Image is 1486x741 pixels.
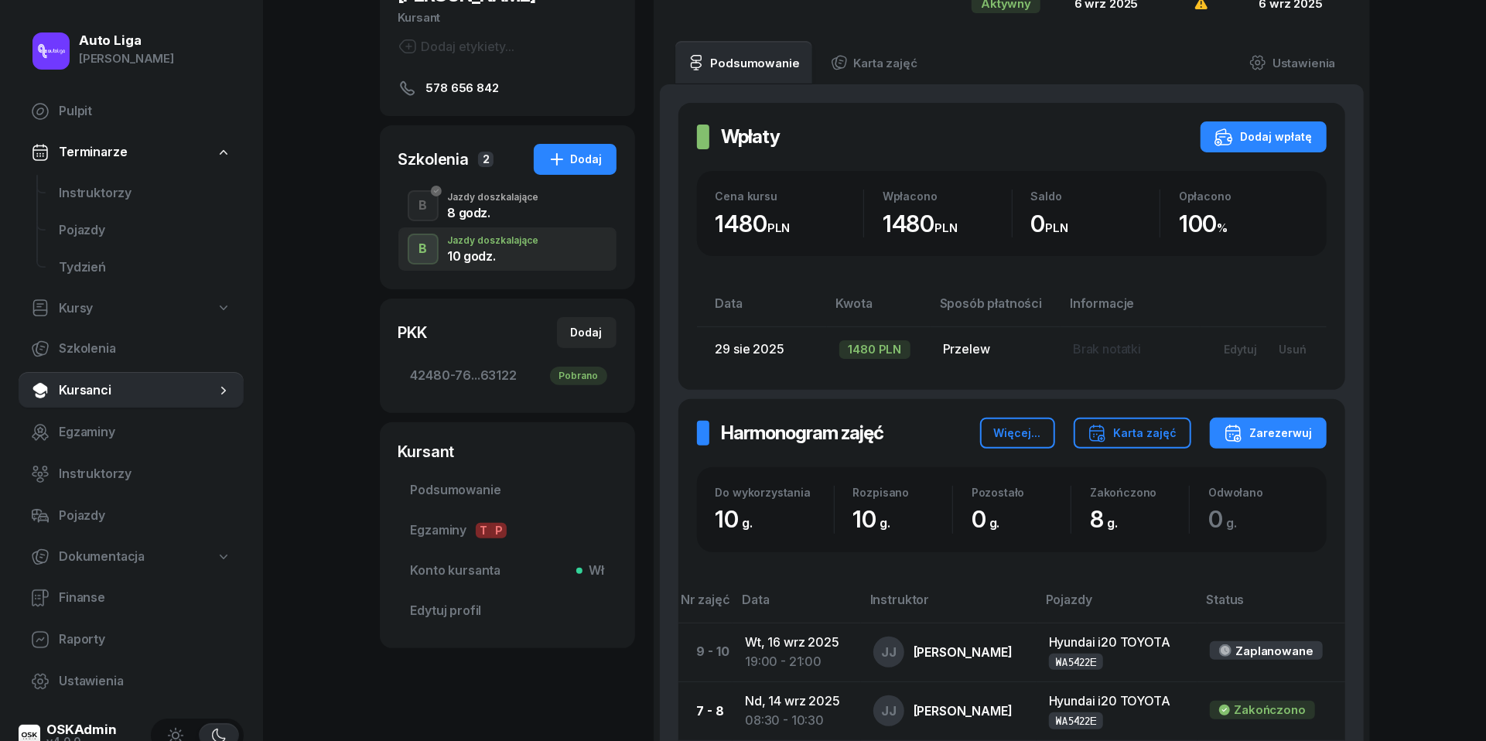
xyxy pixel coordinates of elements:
div: 1480 [716,210,864,238]
div: Zarezerwuj [1224,424,1313,442]
div: Kursant [398,441,617,463]
a: Podsumowanie [675,41,812,84]
span: P [491,523,507,538]
a: Pojazdy [19,497,244,534]
span: Terminarze [59,142,127,162]
div: 08:30 - 10:30 [745,711,849,731]
div: [PERSON_NAME] [914,646,1013,658]
small: PLN [767,220,791,235]
button: Karta zajęć [1074,418,1191,449]
div: Dodaj [548,150,603,169]
div: 0 [1031,210,1160,238]
div: Cena kursu [716,190,864,203]
button: Dodaj etykiety... [398,37,515,56]
div: 0 [972,505,1071,534]
a: Tydzień [46,249,244,286]
span: Dokumentacja [59,547,145,567]
div: PKK [398,322,428,343]
h2: Wpłaty [722,125,781,149]
button: BJazdy doszkalające10 godz. [398,227,617,271]
span: Wł [582,561,604,581]
div: Zaplanowane [1236,641,1313,661]
a: 42480-76...63122Pobrano [398,357,617,394]
button: B [408,190,439,221]
span: 10 [853,505,898,533]
small: PLN [1045,220,1068,235]
small: % [1218,220,1228,235]
span: Pojazdy [59,220,231,241]
div: Wpłacono [883,190,1012,203]
a: Szkolenia [19,330,244,367]
th: Sposób płatności [931,293,1061,326]
div: 1480 [883,210,1012,238]
div: Szkolenia [398,149,470,170]
div: 1480 PLN [839,340,911,359]
span: 10 [716,505,760,533]
td: 7 - 8 [678,681,733,740]
div: Pozostało [972,486,1071,499]
span: 29 sie 2025 [716,341,784,357]
a: Pulpit [19,93,244,130]
div: 19:00 - 21:00 [745,652,849,672]
div: B [412,236,433,262]
span: 8 [1090,505,1126,533]
div: Pobrano [550,367,607,385]
div: Edytuj [1224,343,1257,356]
a: Konto kursantaWł [398,552,617,589]
div: Usuń [1279,343,1307,356]
small: g. [742,515,753,531]
div: Opłacono [1179,190,1308,203]
div: Auto Liga [79,34,174,47]
a: Instruktorzy [19,456,244,493]
span: 2 [478,152,494,167]
a: Kursy [19,291,244,326]
span: Egzaminy [411,521,604,541]
div: Hyundai i20 TOYOTA [1049,633,1185,653]
small: g. [880,515,890,531]
span: Egzaminy [59,422,231,442]
a: Pojazdy [46,212,244,249]
button: Dodaj [534,144,617,175]
th: Informacje [1061,293,1201,326]
span: Konto kursanta [411,561,604,581]
div: Przelew [943,340,1048,360]
div: Saldo [1031,190,1160,203]
a: Dokumentacja [19,539,244,575]
span: 0 [1208,505,1245,533]
span: Edytuj profil [411,601,604,621]
button: BJazdy doszkalające8 godz. [398,184,617,227]
th: Pojazdy [1037,589,1197,623]
span: Instruktorzy [59,183,231,203]
span: JJ [881,646,897,659]
td: Nd, 14 wrz 2025 [733,681,861,740]
div: Zakończono [1235,700,1306,720]
a: Karta zajęć [818,41,930,84]
button: B [408,234,439,265]
th: Status [1197,589,1345,623]
th: Nr zajęć [678,589,733,623]
a: Edytuj profil [398,592,617,630]
small: g. [989,515,1000,531]
span: T [476,523,491,538]
th: Kwota [827,293,931,326]
span: Tydzień [59,258,231,278]
div: OSKAdmin [46,723,117,736]
div: 8 godz. [448,207,539,219]
div: Kursant [398,8,617,28]
h2: Harmonogram zajęć [722,421,884,446]
div: Hyundai i20 TOYOTA [1049,691,1185,712]
a: Egzaminy [19,414,244,451]
div: B [412,193,433,219]
button: Edytuj [1213,336,1268,362]
th: Instruktor [861,589,1037,623]
a: Instruktorzy [46,175,244,212]
div: Jazdy doszkalające [448,193,539,202]
span: Pulpit [59,101,231,121]
div: Zakończono [1090,486,1189,499]
div: Dodaj [571,323,603,342]
span: Pojazdy [59,506,231,526]
span: JJ [881,705,897,718]
small: PLN [934,220,958,235]
span: Ustawienia [59,671,231,691]
button: Więcej... [980,418,1055,449]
